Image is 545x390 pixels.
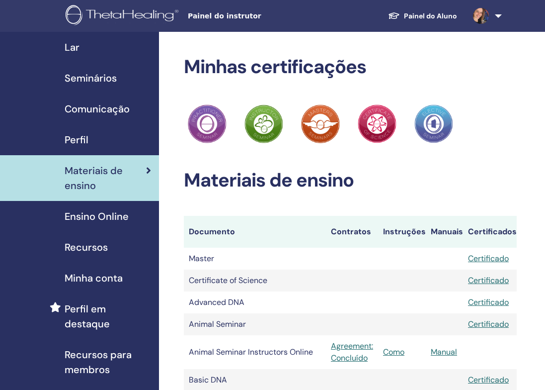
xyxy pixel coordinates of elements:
[184,56,517,79] h2: Minhas certificações
[380,7,465,25] a: Painel do Aluno
[358,104,396,143] img: Practitioner
[184,270,326,292] td: Certificate of Science
[431,347,457,357] a: Manual
[65,132,88,147] span: Perfil
[326,216,378,248] th: Contratos
[184,216,326,248] th: Documento
[468,275,509,286] a: Certificado
[65,347,151,377] span: Recursos para membros
[473,8,489,24] img: default.jpg
[184,335,326,369] td: Animal Seminar Instructors Online
[244,104,283,143] img: Practitioner
[468,319,509,329] a: Certificado
[65,101,130,116] span: Comunicação
[463,216,517,248] th: Certificados
[468,297,509,307] a: Certificado
[414,104,453,143] img: Practitioner
[188,11,337,21] span: Painel do instrutor
[65,40,79,55] span: Lar
[65,240,108,255] span: Recursos
[65,71,117,86] span: Seminários
[184,292,326,313] td: Advanced DNA
[184,248,326,270] td: Master
[188,104,227,143] img: Practitioner
[65,301,151,331] span: Perfil em destaque
[468,375,509,385] a: Certificado
[383,347,404,357] a: Como
[65,163,146,193] span: Materiais de ensino
[66,5,182,27] img: logo.png
[388,11,400,20] img: graduation-cap-white.svg
[184,313,326,335] td: Animal Seminar
[184,169,517,192] h2: Materiais de ensino
[468,253,509,264] a: Certificado
[426,216,463,248] th: Manuais
[65,271,123,286] span: Minha conta
[331,340,373,364] a: Agreement: Concluído
[65,209,129,224] span: Ensino Online
[378,216,426,248] th: Instruções
[301,104,340,143] img: Practitioner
